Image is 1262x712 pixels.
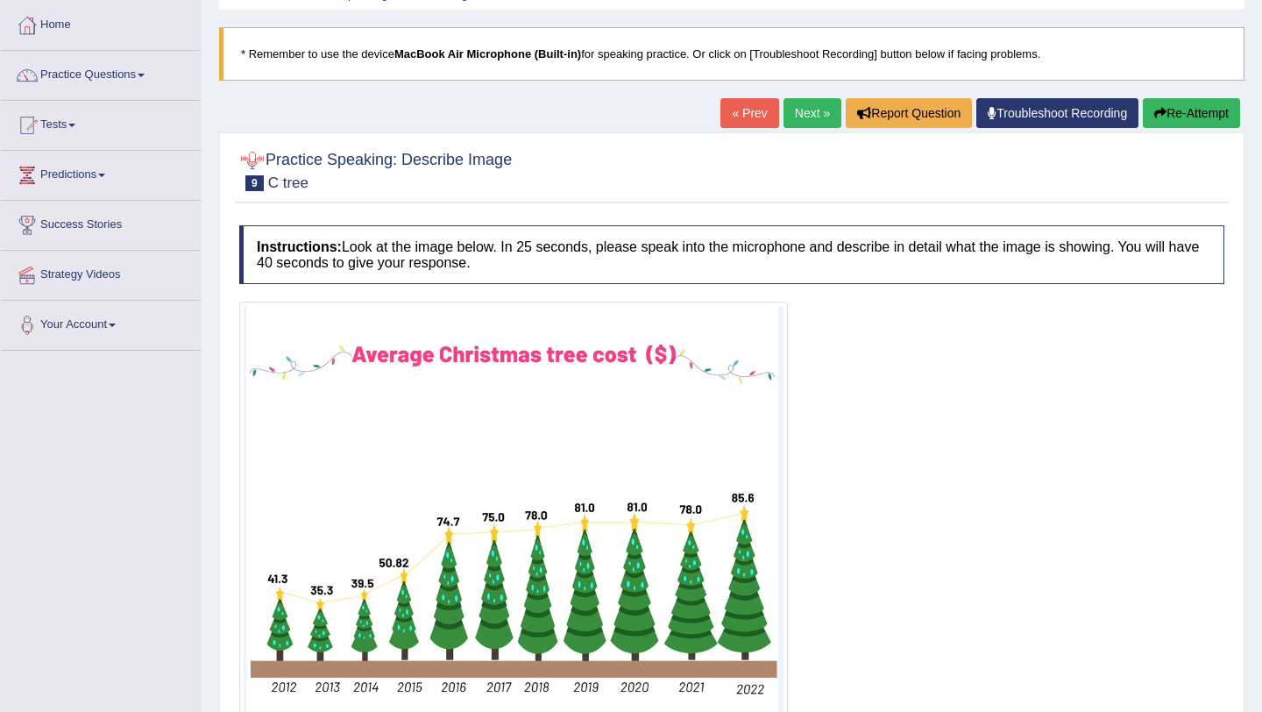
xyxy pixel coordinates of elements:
[1,51,201,95] a: Practice Questions
[1,301,201,345] a: Your Account
[783,98,841,128] a: Next »
[1,1,201,45] a: Home
[1,101,201,145] a: Tests
[1143,98,1240,128] button: Re-Attempt
[239,147,512,191] h2: Practice Speaking: Describe Image
[1,151,201,195] a: Predictions
[268,174,308,191] small: C tree
[720,98,778,128] a: « Prev
[1,201,201,245] a: Success Stories
[976,98,1138,128] a: Troubleshoot Recording
[239,225,1224,284] h4: Look at the image below. In 25 seconds, please speak into the microphone and describe in detail w...
[245,175,264,191] span: 9
[1,251,201,295] a: Strategy Videos
[846,98,972,128] button: Report Question
[257,239,342,254] b: Instructions:
[219,27,1244,81] blockquote: * Remember to use the device for speaking practice. Or click on [Troubleshoot Recording] button b...
[394,47,581,61] b: MacBook Air Microphone (Built-in)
